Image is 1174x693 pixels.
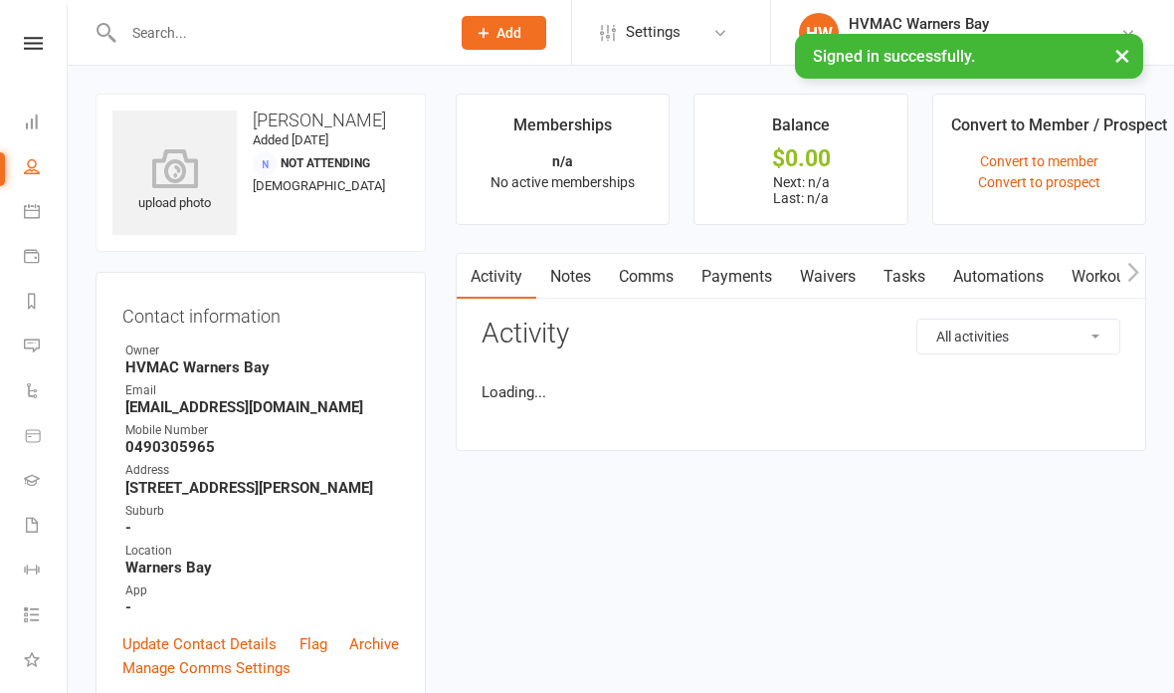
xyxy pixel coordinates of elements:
time: Added [DATE] [253,132,328,147]
div: upload photo [112,148,237,214]
a: Product Sales [24,415,69,460]
div: $0.00 [712,148,888,169]
div: App [125,581,399,600]
h3: Activity [482,319,1120,349]
strong: - [125,598,399,616]
a: What's New [24,639,69,684]
a: Dashboard [24,102,69,146]
div: HVMAC Warners Bay [849,15,1120,33]
a: Workouts [1058,254,1152,300]
div: Memberships [513,113,612,148]
a: Calendar [24,191,69,236]
input: Search... [117,19,436,47]
strong: [EMAIL_ADDRESS][DOMAIN_NAME] [125,398,399,416]
div: Suburb [125,502,399,521]
strong: - [125,519,399,537]
div: Balance [772,113,830,148]
a: Waivers [786,254,870,300]
span: No active memberships [490,174,635,190]
button: Add [462,16,546,50]
a: Flag [299,632,327,656]
strong: HVMAC Warners Bay [125,358,399,376]
strong: Warners Bay [125,559,399,577]
button: × [1104,34,1140,77]
span: Signed in successfully. [813,47,975,66]
div: Convert to Member / Prospect [951,113,1167,148]
div: Email [125,381,399,400]
a: Automations [939,254,1058,300]
div: Owner [125,342,399,360]
a: Tasks [870,254,939,300]
a: Update Contact Details [122,632,277,656]
p: Next: n/a Last: n/a [712,174,888,206]
a: Payments [24,236,69,281]
a: Comms [605,254,687,300]
a: Convert to member [980,153,1098,169]
div: Address [125,461,399,480]
span: [DEMOGRAPHIC_DATA] [253,178,385,193]
strong: n/a [552,153,573,169]
div: [GEOGRAPHIC_DATA] [GEOGRAPHIC_DATA] [849,33,1120,51]
span: Add [496,25,521,41]
a: Convert to prospect [978,174,1100,190]
h3: [PERSON_NAME] [112,111,409,130]
strong: 0490305965 [125,438,399,456]
a: Notes [536,254,605,300]
a: Reports [24,281,69,326]
a: People [24,146,69,191]
a: Archive [349,632,399,656]
h3: Contact information [122,299,399,327]
div: Location [125,542,399,561]
a: Payments [687,254,786,300]
span: Settings [626,10,681,55]
li: Loading... [482,380,1120,404]
span: Not Attending [281,156,370,170]
a: Activity [457,254,536,300]
div: HW [799,13,839,53]
div: Mobile Number [125,421,399,440]
strong: [STREET_ADDRESS][PERSON_NAME] [125,479,399,497]
a: Manage Comms Settings [122,656,291,680]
